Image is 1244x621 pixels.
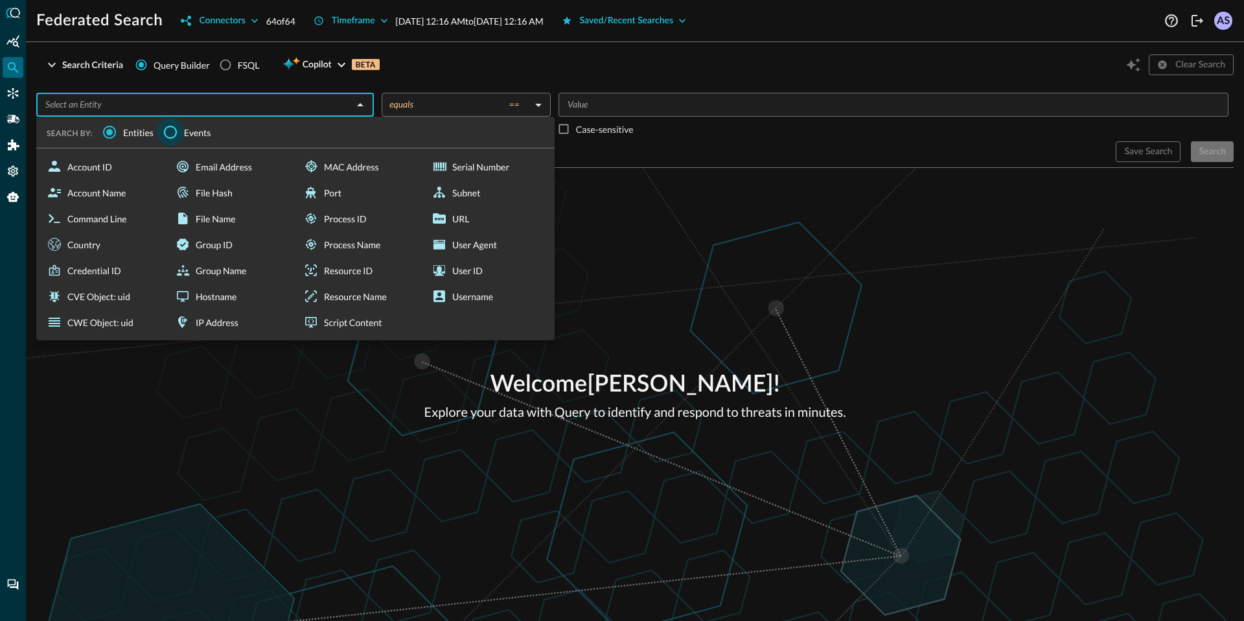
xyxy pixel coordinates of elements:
div: equals [389,99,530,110]
div: Serial Number [426,154,549,180]
button: Search Criteria [36,54,131,75]
p: Case-sensitive [576,123,634,136]
div: Country [41,231,165,257]
div: URL [426,205,549,231]
div: Settings [3,161,23,182]
div: User Agent [426,231,549,257]
input: Select an Entity [40,97,349,113]
button: Connectors [173,10,266,31]
span: == [509,99,519,110]
div: Script Content [298,309,421,335]
h1: Federated Search [36,10,163,31]
div: Summary Insights [3,31,23,52]
button: Close [351,96,369,114]
div: User ID [426,257,549,283]
span: Events [184,126,211,139]
div: Resource ID [298,257,421,283]
div: Security Data Pipelines [3,109,23,130]
div: FSQL [238,58,260,72]
span: Entities [123,126,154,139]
input: Value [562,97,1223,113]
p: 64 of 64 [266,14,295,28]
div: Username [426,283,549,309]
div: AS [1214,12,1232,30]
button: Logout [1187,10,1208,31]
div: Account Name [41,180,165,205]
span: Query Builder [154,58,210,72]
div: Group Name [170,257,293,283]
div: Hostname [170,283,293,309]
p: BETA [352,59,380,70]
button: Saved/Recent Searches [554,10,695,31]
div: Resource Name [298,283,421,309]
span: equals [389,99,413,110]
span: SEARCH BY: [47,128,93,138]
p: Welcome [PERSON_NAME] ! [424,368,846,403]
div: Process ID [298,205,421,231]
div: Addons [3,135,24,156]
p: Selected date/time range [396,14,544,28]
div: Account ID [41,154,165,180]
div: Email Address [170,154,293,180]
div: Connectors [3,83,23,104]
button: CopilotBETA [275,54,387,75]
div: MAC Address [298,154,421,180]
div: Group ID [170,231,293,257]
div: File Name [170,205,293,231]
span: Copilot [303,57,332,73]
div: Process Name [298,231,421,257]
div: Federated Search [3,57,23,78]
div: Subnet [426,180,549,205]
button: Timeframe [306,10,396,31]
div: CVE Object: uid [41,283,165,309]
p: Explore your data with Query to identify and respond to threats in minutes. [424,403,846,422]
div: Query Agent [3,187,23,207]
div: Chat [3,574,23,595]
div: File Hash [170,180,293,205]
button: Help [1161,10,1182,31]
div: Port [298,180,421,205]
div: CWE Object: uid [41,309,165,335]
div: IP Address [170,309,293,335]
div: Command Line [41,205,165,231]
div: Credential ID [41,257,165,283]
